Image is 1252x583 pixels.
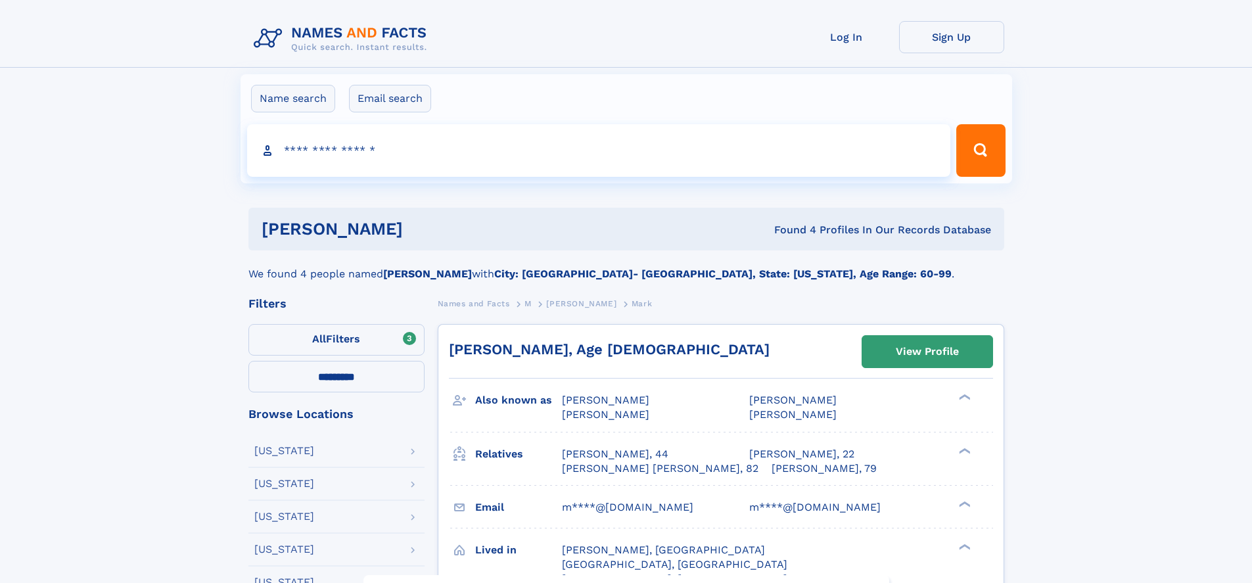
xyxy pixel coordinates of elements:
[248,250,1004,282] div: We found 4 people named with .
[383,268,472,280] b: [PERSON_NAME]
[254,511,314,522] div: [US_STATE]
[312,333,326,345] span: All
[475,496,562,519] h3: Email
[749,408,837,421] span: [PERSON_NAME]
[794,21,899,53] a: Log In
[546,295,616,312] a: [PERSON_NAME]
[749,447,854,461] a: [PERSON_NAME], 22
[632,299,652,308] span: Mark
[475,539,562,561] h3: Lived in
[546,299,616,308] span: [PERSON_NAME]
[251,85,335,112] label: Name search
[562,544,765,556] span: [PERSON_NAME], [GEOGRAPHIC_DATA]
[562,461,758,476] a: [PERSON_NAME] [PERSON_NAME], 82
[254,446,314,456] div: [US_STATE]
[562,408,649,421] span: [PERSON_NAME]
[248,298,425,310] div: Filters
[896,337,959,367] div: View Profile
[524,299,532,308] span: M
[254,478,314,489] div: [US_STATE]
[862,336,992,367] a: View Profile
[248,324,425,356] label: Filters
[588,223,991,237] div: Found 4 Profiles In Our Records Database
[475,389,562,411] h3: Also known as
[956,446,971,455] div: ❯
[899,21,1004,53] a: Sign Up
[494,268,952,280] b: City: [GEOGRAPHIC_DATA]- [GEOGRAPHIC_DATA], State: [US_STATE], Age Range: 60-99
[349,85,431,112] label: Email search
[562,447,668,461] a: [PERSON_NAME], 44
[956,500,971,508] div: ❯
[562,394,649,406] span: [PERSON_NAME]
[562,558,787,571] span: [GEOGRAPHIC_DATA], [GEOGRAPHIC_DATA]
[475,443,562,465] h3: Relatives
[524,295,532,312] a: M
[449,341,770,358] a: [PERSON_NAME], Age [DEMOGRAPHIC_DATA]
[956,393,971,402] div: ❯
[262,221,589,237] h1: [PERSON_NAME]
[438,295,510,312] a: Names and Facts
[248,21,438,57] img: Logo Names and Facts
[772,461,877,476] a: [PERSON_NAME], 79
[956,542,971,551] div: ❯
[248,408,425,420] div: Browse Locations
[254,544,314,555] div: [US_STATE]
[247,124,951,177] input: search input
[956,124,1005,177] button: Search Button
[749,394,837,406] span: [PERSON_NAME]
